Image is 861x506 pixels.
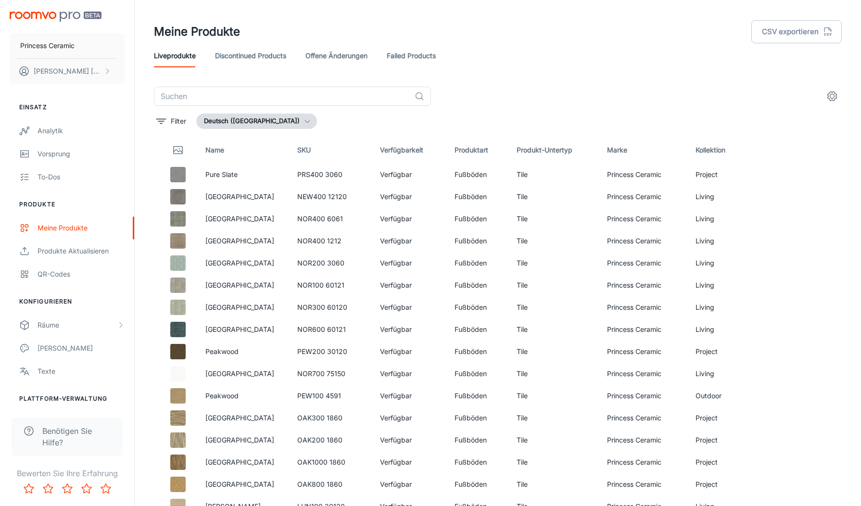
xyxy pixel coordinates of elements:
[290,385,373,407] td: PEW100 4591
[688,186,750,208] td: Living
[372,318,447,341] td: Verfügbar
[205,414,274,422] a: [GEOGRAPHIC_DATA]
[447,137,509,164] th: Produktart
[290,473,373,495] td: OAK800 1860
[599,341,688,363] td: Princess Ceramic
[205,369,274,378] a: [GEOGRAPHIC_DATA]
[509,407,599,429] td: Tile
[215,44,286,67] a: Discontinued Products
[688,385,750,407] td: Outdoor
[205,436,274,444] a: [GEOGRAPHIC_DATA]
[447,252,509,274] td: Fußböden
[688,230,750,252] td: Living
[372,473,447,495] td: Verfügbar
[509,137,599,164] th: Produkt-Untertyp
[290,186,373,208] td: NEW400 12120
[38,246,125,256] div: Produkte aktualisieren
[372,274,447,296] td: Verfügbar
[599,407,688,429] td: Princess Ceramic
[8,468,127,479] p: Bewerten Sie Ihre Erfahrung
[509,296,599,318] td: Tile
[372,252,447,274] td: Verfügbar
[509,429,599,451] td: Tile
[688,451,750,473] td: Project
[154,23,240,40] h1: Meine Produkte
[38,126,125,136] div: Analytik
[198,137,289,164] th: Name
[42,425,111,448] span: Benötigen Sie Hilfe?
[688,296,750,318] td: Living
[372,164,447,186] td: Verfügbar
[290,230,373,252] td: NOR400 1212
[447,429,509,451] td: Fußböden
[447,363,509,385] td: Fußböden
[599,451,688,473] td: Princess Ceramic
[38,149,125,159] div: Vorsprung
[38,479,58,498] button: Rate 2 star
[372,208,447,230] td: Verfügbar
[688,341,750,363] td: Project
[509,164,599,186] td: Tile
[10,12,101,22] img: Roomvo PRO Beta
[38,343,125,354] div: [PERSON_NAME]
[447,318,509,341] td: Fußböden
[154,87,411,106] input: Suchen
[58,479,77,498] button: Rate 3 star
[509,252,599,274] td: Tile
[688,473,750,495] td: Project
[372,385,447,407] td: Verfügbar
[509,186,599,208] td: Tile
[290,407,373,429] td: OAK300 1860
[372,230,447,252] td: Verfügbar
[38,366,125,377] div: Texte
[599,164,688,186] td: Princess Ceramic
[599,274,688,296] td: Princess Ceramic
[372,341,447,363] td: Verfügbar
[20,40,75,51] p: Princess Ceramic
[823,87,842,106] button: settings
[154,44,196,67] a: Liveprodukte
[205,458,274,466] a: [GEOGRAPHIC_DATA]
[290,164,373,186] td: PRS400 3060
[447,385,509,407] td: Fußböden
[387,44,436,67] a: Failed Products
[447,164,509,186] td: Fußböden
[372,407,447,429] td: Verfügbar
[196,114,317,129] button: Deutsch ([GEOGRAPHIC_DATA])
[205,192,274,201] a: [GEOGRAPHIC_DATA]
[688,318,750,341] td: Living
[38,172,125,182] div: To-dos
[599,137,688,164] th: Marke
[290,137,373,164] th: SKU
[447,274,509,296] td: Fußböden
[205,303,274,311] a: [GEOGRAPHIC_DATA]
[290,208,373,230] td: NOR400 6061
[509,274,599,296] td: Tile
[290,429,373,451] td: OAK200 1860
[290,318,373,341] td: NOR600 60121
[38,223,125,233] div: Meine Produkte
[19,479,38,498] button: Rate 1 star
[599,296,688,318] td: Princess Ceramic
[171,116,186,126] p: Filter
[172,144,184,156] svg: Thumbnail
[688,274,750,296] td: Living
[96,479,115,498] button: Rate 5 star
[10,59,125,84] button: [PERSON_NAME] [PERSON_NAME]
[447,296,509,318] td: Fußböden
[509,341,599,363] td: Tile
[688,208,750,230] td: Living
[372,186,447,208] td: Verfügbar
[688,407,750,429] td: Project
[154,114,189,129] button: filter
[751,20,842,43] button: CSV exportieren
[290,363,373,385] td: NOR700 75150
[205,170,238,178] a: Pure Slate
[372,429,447,451] td: Verfügbar
[205,281,274,289] a: [GEOGRAPHIC_DATA]
[688,363,750,385] td: Living
[599,186,688,208] td: Princess Ceramic
[38,269,125,279] div: QR-Codes
[509,385,599,407] td: Tile
[688,164,750,186] td: Project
